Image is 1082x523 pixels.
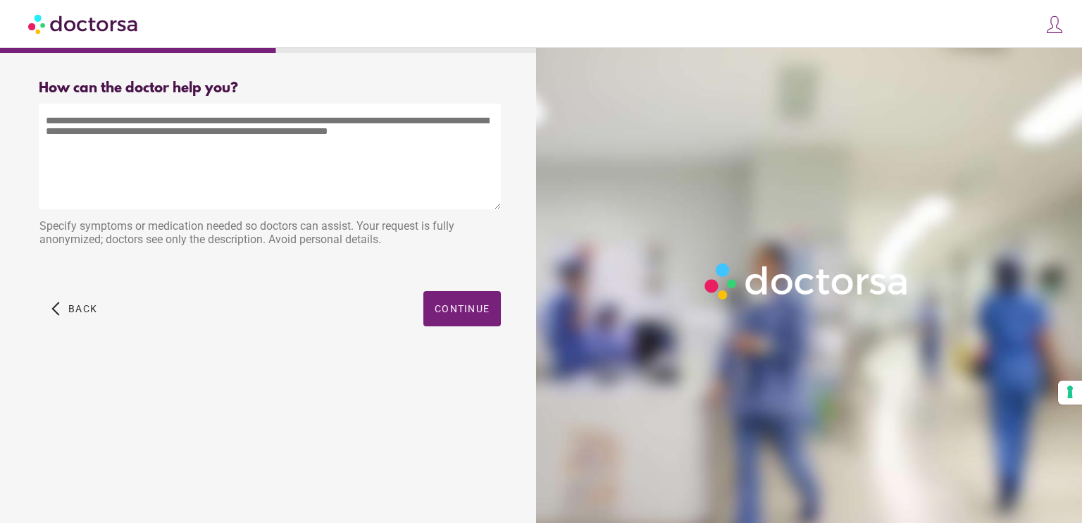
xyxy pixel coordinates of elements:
[46,291,103,326] button: arrow_back_ios Back
[68,303,97,314] span: Back
[39,212,501,257] div: Specify symptoms or medication needed so doctors can assist. Your request is fully anonymized; do...
[435,303,490,314] span: Continue
[1058,381,1082,405] button: Your consent preferences for tracking technologies
[1045,15,1064,35] img: icons8-customer-100.png
[699,257,915,305] img: Logo-Doctorsa-trans-White-partial-flat.png
[39,80,501,97] div: How can the doctor help you?
[423,291,501,326] button: Continue
[28,8,139,39] img: Doctorsa.com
